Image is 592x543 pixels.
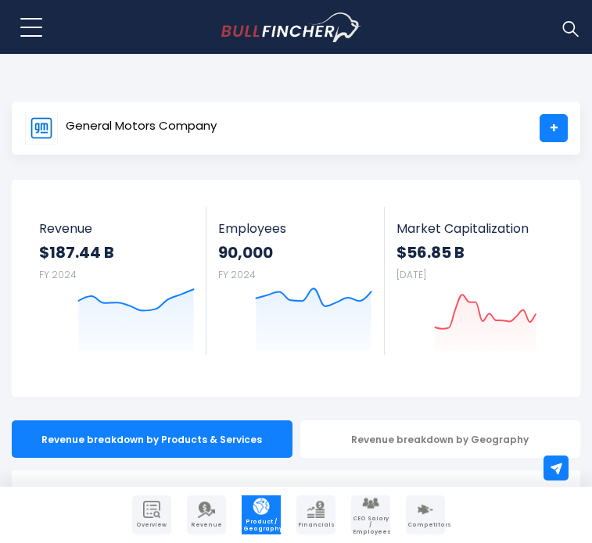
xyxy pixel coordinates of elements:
[206,207,384,355] a: Employees 90,000 FY 2024
[24,114,217,142] a: General Motors Company
[540,114,568,142] a: +
[27,207,206,355] a: Revenue $187.44 B FY 2024
[221,13,361,42] img: Bullfincher logo
[23,484,569,508] h1: General Motors Company's Revenue by Segment
[218,221,372,236] span: Employees
[385,207,563,355] a: Market Capitalization $56.85 B [DATE]
[39,242,195,263] strong: $187.44 B
[218,242,372,263] strong: 90,000
[296,495,335,534] a: Company Financials
[242,495,281,534] a: Company Product/Geography
[351,495,390,534] a: Company Employees
[66,120,217,133] span: General Motors Company
[12,420,292,458] div: Revenue breakdown by Products & Services
[25,112,58,145] img: GM logo
[243,519,279,532] span: Product / Geography
[39,268,77,281] small: FY 2024
[396,268,426,281] small: [DATE]
[300,420,581,458] div: Revenue breakdown by Geography
[396,242,551,263] strong: $56.85 B
[298,522,334,528] span: Financials
[134,522,170,528] span: Overview
[132,495,171,534] a: Company Overview
[218,268,256,281] small: FY 2024
[407,522,443,528] span: Competitors
[406,495,445,534] a: Company Competitors
[188,522,224,528] span: Revenue
[221,13,389,42] a: Go to homepage
[187,495,226,534] a: Company Revenue
[396,221,551,236] span: Market Capitalization
[39,221,195,236] span: Revenue
[353,516,389,535] span: CEO Salary / Employees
